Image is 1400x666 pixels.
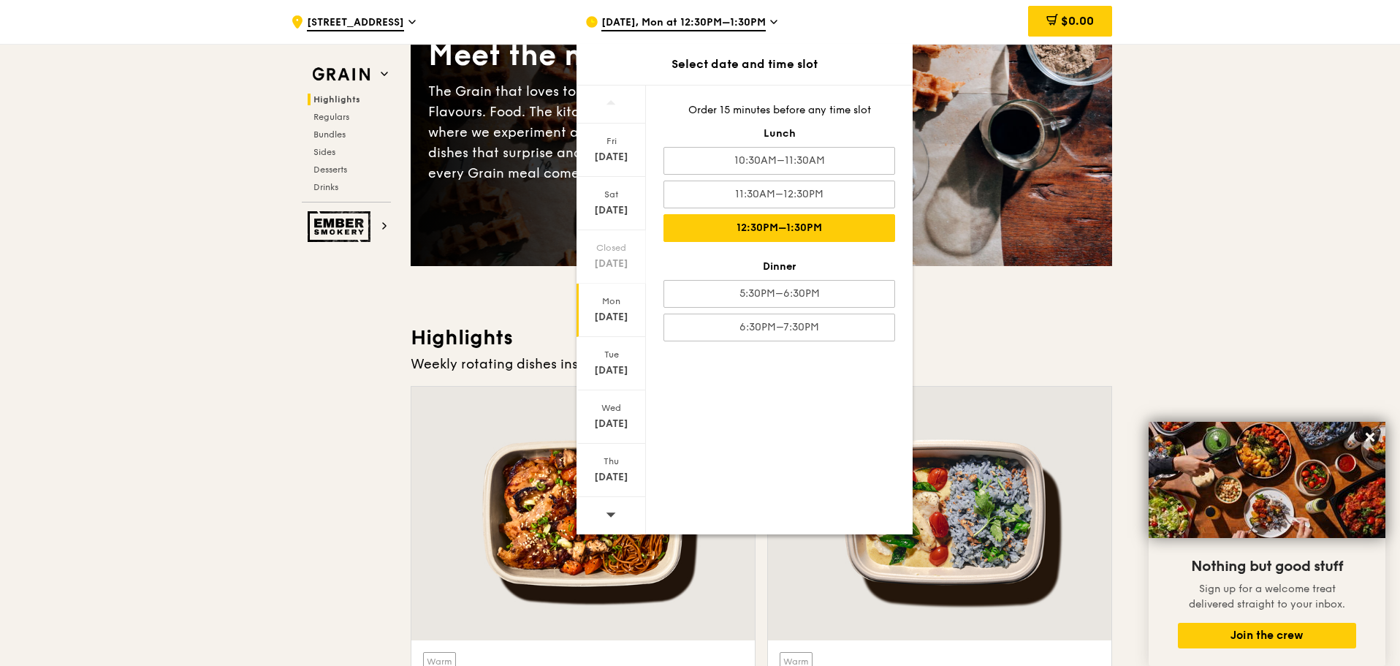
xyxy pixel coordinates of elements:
span: $0.00 [1061,14,1094,28]
span: Drinks [313,182,338,192]
div: Lunch [663,126,895,141]
img: DSC07876-Edit02-Large.jpeg [1149,422,1385,538]
button: Close [1358,425,1382,449]
div: Order 15 minutes before any time slot [663,103,895,118]
span: Highlights [313,94,360,105]
span: Nothing but good stuff [1191,558,1343,575]
div: Wed [579,402,644,414]
div: 10:30AM–11:30AM [663,147,895,175]
div: Fri [579,135,644,147]
div: Mon [579,295,644,307]
div: [DATE] [579,203,644,218]
span: Bundles [313,129,346,140]
div: [DATE] [579,150,644,164]
div: [DATE] [579,470,644,485]
span: Desserts [313,164,347,175]
button: Join the crew [1178,623,1356,648]
img: Grain web logo [308,61,375,88]
div: Tue [579,349,644,360]
div: The Grain that loves to play. With ingredients. Flavours. Food. The kitchen is our happy place, w... [428,81,761,183]
div: Select date and time slot [577,56,913,73]
div: Meet the new Grain [428,36,761,75]
span: Regulars [313,112,349,122]
div: [DATE] [579,417,644,431]
div: [DATE] [579,310,644,325]
span: [DATE], Mon at 12:30PM–1:30PM [601,15,766,31]
div: 12:30PM–1:30PM [663,214,895,242]
div: 11:30AM–12:30PM [663,181,895,208]
div: 6:30PM–7:30PM [663,314,895,341]
div: [DATE] [579,257,644,271]
div: Thu [579,455,644,467]
span: [STREET_ADDRESS] [307,15,404,31]
div: [DATE] [579,363,644,378]
div: 5:30PM–6:30PM [663,280,895,308]
div: Sat [579,189,644,200]
img: Ember Smokery web logo [308,211,375,242]
div: Closed [579,242,644,254]
div: Dinner [663,260,895,274]
div: Weekly rotating dishes inspired by flavours from around the world. [411,354,1112,374]
span: Sides [313,147,335,157]
span: Sign up for a welcome treat delivered straight to your inbox. [1189,583,1345,610]
h3: Highlights [411,325,1112,351]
